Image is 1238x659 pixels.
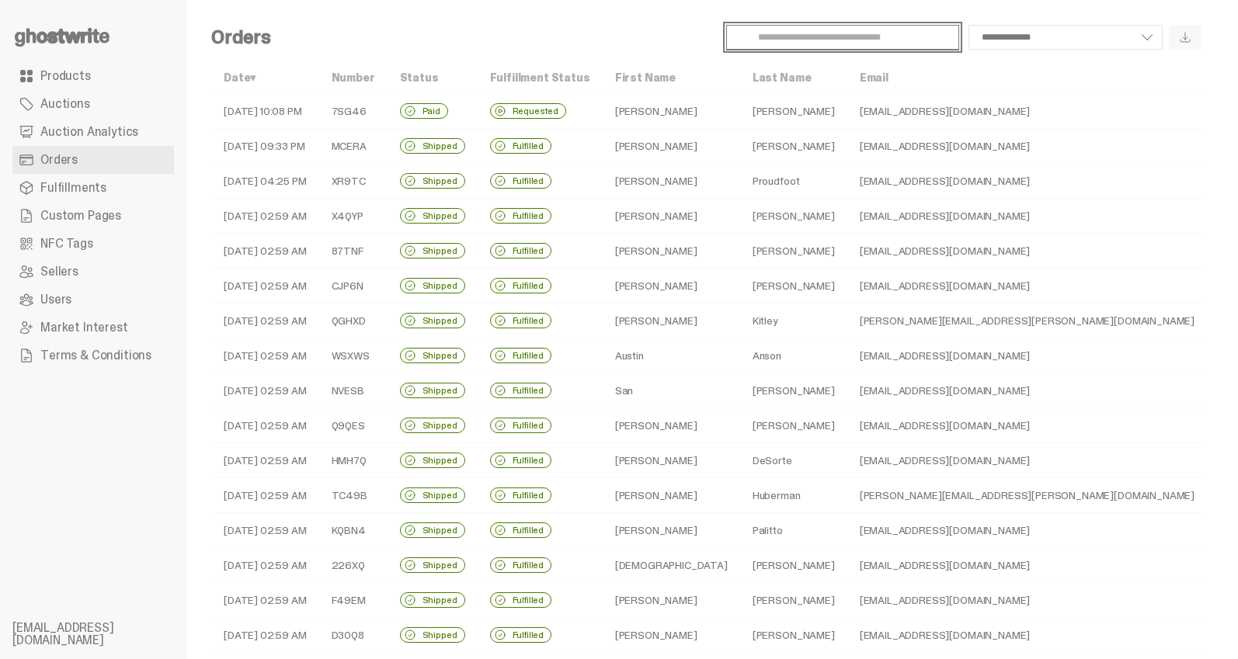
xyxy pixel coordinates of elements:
div: Shipped [400,522,465,538]
td: [PERSON_NAME] [740,94,847,129]
td: [PERSON_NAME] [603,129,740,164]
a: Orders [12,146,174,174]
td: Q9QES [319,408,388,443]
span: Products [40,70,91,82]
div: Fulfilled [490,418,552,433]
span: Auction Analytics [40,126,138,138]
td: [DATE] 02:59 AM [211,548,319,583]
td: [EMAIL_ADDRESS][DOMAIN_NAME] [847,164,1207,199]
td: [PERSON_NAME] [603,513,740,548]
div: Fulfilled [490,383,552,398]
div: Fulfilled [490,313,552,328]
td: [PERSON_NAME] [740,129,847,164]
a: Custom Pages [12,202,174,230]
div: Shipped [400,208,465,224]
td: WSXWS [319,338,388,373]
td: [EMAIL_ADDRESS][DOMAIN_NAME] [847,373,1207,408]
div: Fulfilled [490,278,552,293]
td: [PERSON_NAME] [740,618,847,653]
td: [PERSON_NAME][EMAIL_ADDRESS][PERSON_NAME][DOMAIN_NAME] [847,478,1207,513]
div: Fulfilled [490,348,552,363]
li: [EMAIL_ADDRESS][DOMAIN_NAME] [12,622,199,647]
td: [DATE] 02:59 AM [211,269,319,303]
td: [PERSON_NAME] [740,234,847,269]
span: ▾ [250,71,256,85]
td: [DATE] 02:59 AM [211,408,319,443]
th: First Name [603,62,740,94]
td: 87TNF [319,234,388,269]
td: NVESB [319,373,388,408]
td: Anson [740,338,847,373]
td: X4QYP [319,199,388,234]
td: [EMAIL_ADDRESS][DOMAIN_NAME] [847,129,1207,164]
td: QGHXD [319,303,388,338]
td: CJP6N [319,269,388,303]
td: [PERSON_NAME] [740,199,847,234]
td: [PERSON_NAME] [740,373,847,408]
div: Shipped [400,592,465,608]
td: KQBN4 [319,513,388,548]
td: [EMAIL_ADDRESS][DOMAIN_NAME] [847,408,1207,443]
td: [DATE] 02:59 AM [211,513,319,548]
td: [PERSON_NAME] [603,443,740,478]
div: Fulfilled [490,627,552,643]
a: Date▾ [224,71,256,85]
td: [EMAIL_ADDRESS][DOMAIN_NAME] [847,94,1207,129]
div: Shipped [400,418,465,433]
div: Shipped [400,313,465,328]
td: [PERSON_NAME] [603,478,740,513]
td: 7SG46 [319,94,388,129]
div: Fulfilled [490,453,552,468]
td: [EMAIL_ADDRESS][DOMAIN_NAME] [847,234,1207,269]
td: Austin [603,338,740,373]
td: [PERSON_NAME] [740,269,847,303]
td: [DATE] 02:59 AM [211,583,319,618]
td: [DATE] 10:08 PM [211,94,319,129]
span: Custom Pages [40,210,121,222]
td: [DATE] 02:59 AM [211,234,319,269]
td: San [603,373,740,408]
a: Terms & Conditions [12,342,174,369]
div: Fulfilled [490,173,552,189]
div: Shipped [400,138,465,154]
td: [PERSON_NAME] [603,618,740,653]
td: 226XQ [319,548,388,583]
span: Terms & Conditions [40,349,151,362]
td: [PERSON_NAME] [603,408,740,443]
span: Sellers [40,265,78,278]
td: [PERSON_NAME] [740,548,847,583]
div: Shipped [400,487,465,503]
a: Users [12,286,174,314]
td: [PERSON_NAME] [603,583,740,618]
td: [DATE] 02:59 AM [211,303,319,338]
td: D30Q8 [319,618,388,653]
td: [PERSON_NAME] [603,94,740,129]
th: Last Name [740,62,847,94]
td: [EMAIL_ADDRESS][DOMAIN_NAME] [847,443,1207,478]
div: Shipped [400,348,465,363]
span: Users [40,293,71,306]
td: [PERSON_NAME] [740,408,847,443]
td: [DATE] 04:25 PM [211,164,319,199]
td: [EMAIL_ADDRESS][DOMAIN_NAME] [847,199,1207,234]
div: Fulfilled [490,522,552,538]
span: Orders [40,154,78,166]
td: [DATE] 02:59 AM [211,443,319,478]
td: XR9TC [319,164,388,199]
td: [DATE] 09:33 PM [211,129,319,164]
td: MCERA [319,129,388,164]
td: [PERSON_NAME] [603,269,740,303]
span: NFC Tags [40,238,93,250]
a: Fulfillments [12,174,174,202]
div: Shipped [400,453,465,468]
td: [PERSON_NAME] [603,164,740,199]
td: Palitto [740,513,847,548]
td: [EMAIL_ADDRESS][DOMAIN_NAME] [847,338,1207,373]
td: [PERSON_NAME][EMAIL_ADDRESS][PERSON_NAME][DOMAIN_NAME] [847,303,1207,338]
div: Paid [400,103,448,119]
div: Fulfilled [490,487,552,503]
span: Auctions [40,98,90,110]
a: Sellers [12,258,174,286]
td: Proudfoot [740,164,847,199]
span: Market Interest [40,321,128,334]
